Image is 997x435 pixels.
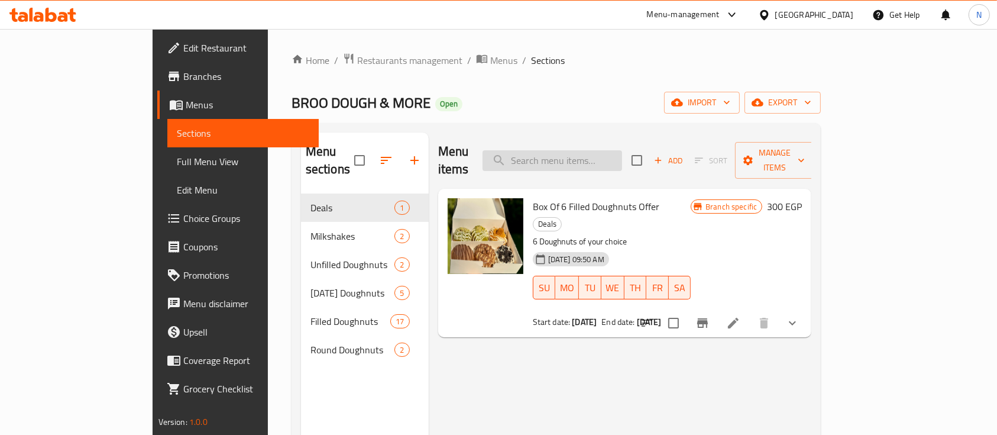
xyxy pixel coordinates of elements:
span: BROO DOUGH & MORE [292,89,430,116]
h2: Menu items [438,143,469,178]
button: export [744,92,821,114]
span: import [674,95,730,110]
span: TH [629,279,642,297]
a: Edit Menu [167,176,319,204]
span: Coupons [183,240,310,254]
div: Filled Doughnuts17 [301,307,429,336]
button: delete [750,309,778,337]
span: Round Doughnuts [310,343,395,357]
button: Add [649,152,687,170]
h6: 300 EGP [767,198,802,215]
span: 2 [395,344,409,356]
span: Unfilled Doughnuts [310,257,395,272]
span: Box Of 6 Filled Doughnuts Offer [533,198,660,215]
div: items [394,257,409,272]
div: Open [435,97,462,111]
span: Coverage Report [183,353,310,368]
li: / [522,53,526,67]
span: Menus [490,53,517,67]
span: [DATE] Doughnuts [310,286,395,300]
a: Sections [167,119,319,147]
span: Manage items [744,146,805,175]
button: Manage items [735,142,814,179]
span: Sections [531,53,565,67]
div: Filled Doughnuts [310,314,391,328]
span: Select section first [687,152,735,170]
span: Full Menu View [177,154,310,169]
span: Sort sections [372,146,400,175]
nav: Menu sections [301,189,429,369]
button: import [664,92,740,114]
span: Select to update [661,311,686,336]
svg: Show Choices [785,316,799,330]
li: / [334,53,338,67]
a: Edit menu item [726,316,740,330]
span: Choice Groups [183,211,310,225]
span: Open [435,99,462,109]
span: Deals [533,217,561,231]
span: export [754,95,811,110]
div: Unfilled Doughnuts2 [301,250,429,279]
a: Branches [157,62,319,91]
span: WE [606,279,620,297]
div: items [394,201,409,215]
a: Promotions [157,261,319,289]
div: [GEOGRAPHIC_DATA] [775,8,853,21]
a: Coupons [157,233,319,261]
span: Start date: [533,314,571,330]
a: Menu disclaimer [157,289,319,318]
span: 1.0.0 [189,414,208,430]
span: Milkshakes [310,229,395,243]
span: Version: [158,414,187,430]
span: 1 [395,202,409,214]
span: N [976,8,982,21]
span: FR [651,279,664,297]
span: Branch specific [701,201,762,212]
a: Choice Groups [157,204,319,233]
span: Grocery Checklist [183,382,310,396]
button: FR [646,276,669,299]
span: Select all sections [347,148,372,173]
span: [DATE] 09:50 AM [543,254,609,265]
span: Restaurants management [357,53,462,67]
h2: Menu sections [306,143,354,178]
span: Add item [649,152,687,170]
button: TH [624,276,647,299]
div: items [394,286,409,300]
button: TU [579,276,601,299]
span: SA [674,279,687,297]
span: Edit Restaurant [183,41,310,55]
div: [DATE] Doughnuts5 [301,279,429,307]
span: Add [652,154,684,167]
span: 5 [395,288,409,299]
a: Coverage Report [157,346,319,375]
span: Menus [186,98,310,112]
span: SU [538,279,551,297]
a: Edit Restaurant [157,34,319,62]
span: Sections [177,126,310,140]
a: Full Menu View [167,147,319,176]
button: Branch-specific-item [688,309,717,337]
div: Deals1 [301,194,429,222]
span: Promotions [183,268,310,282]
span: 17 [391,316,409,327]
p: 6 Doughnuts of your choice [533,234,691,249]
div: Menu-management [647,8,720,22]
a: Menus [157,91,319,119]
span: End date: [601,314,635,330]
span: MO [560,279,574,297]
button: SA [669,276,691,299]
b: [DATE] [572,314,597,330]
button: WE [601,276,624,299]
nav: breadcrumb [292,53,821,68]
div: items [394,343,409,357]
div: Milkshakes2 [301,222,429,250]
img: Box Of 6 Filled Doughnuts Offer [448,198,523,274]
div: Deals [310,201,395,215]
span: 2 [395,259,409,270]
span: Branches [183,69,310,83]
span: Menu disclaimer [183,297,310,311]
